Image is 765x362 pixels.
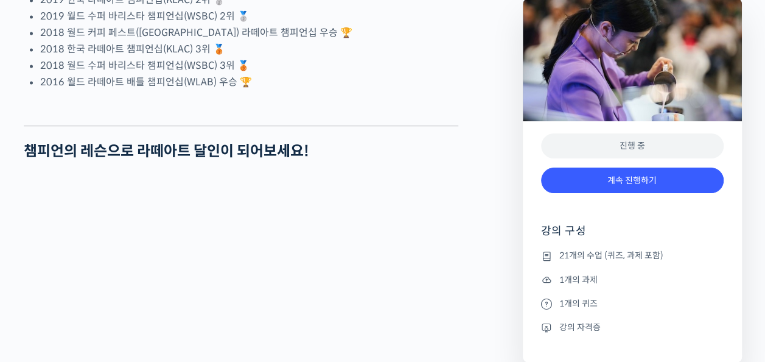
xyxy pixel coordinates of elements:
[541,249,724,263] li: 21개의 수업 (퀴즈, 과제 포함)
[541,272,724,287] li: 1개의 과제
[80,261,157,291] a: 대화
[38,279,46,289] span: 홈
[40,57,458,74] li: 2018 월드 수퍼 바리스타 챔피언십(WSBC) 3위 🥉
[40,41,458,57] li: 2018 한국 라떼아트 챔피언십(KLAC) 3위 🥉
[24,142,309,160] strong: 챔피언의 레슨으로 라떼아트 달인이 되어보세요!
[541,133,724,158] div: 진행 중
[188,279,203,289] span: 설정
[541,320,724,335] li: 강의 자격증
[157,261,234,291] a: 설정
[541,168,724,194] a: 계속 진행하기
[541,296,724,311] li: 1개의 퀴즈
[111,280,126,289] span: 대화
[40,8,458,24] li: 2019 월드 수퍼 바리스타 챔피언십(WSBC) 2위 🥈
[40,24,458,41] li: 2018 월드 커피 페스트([GEOGRAPHIC_DATA]) 라떼아트 챔피언십 우승 🏆
[4,261,80,291] a: 홈
[40,74,458,90] li: 2016 월드 라떼아트 배틀 챔피언십(WLAB) 우승 🏆
[541,224,724,248] h4: 강의 구성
